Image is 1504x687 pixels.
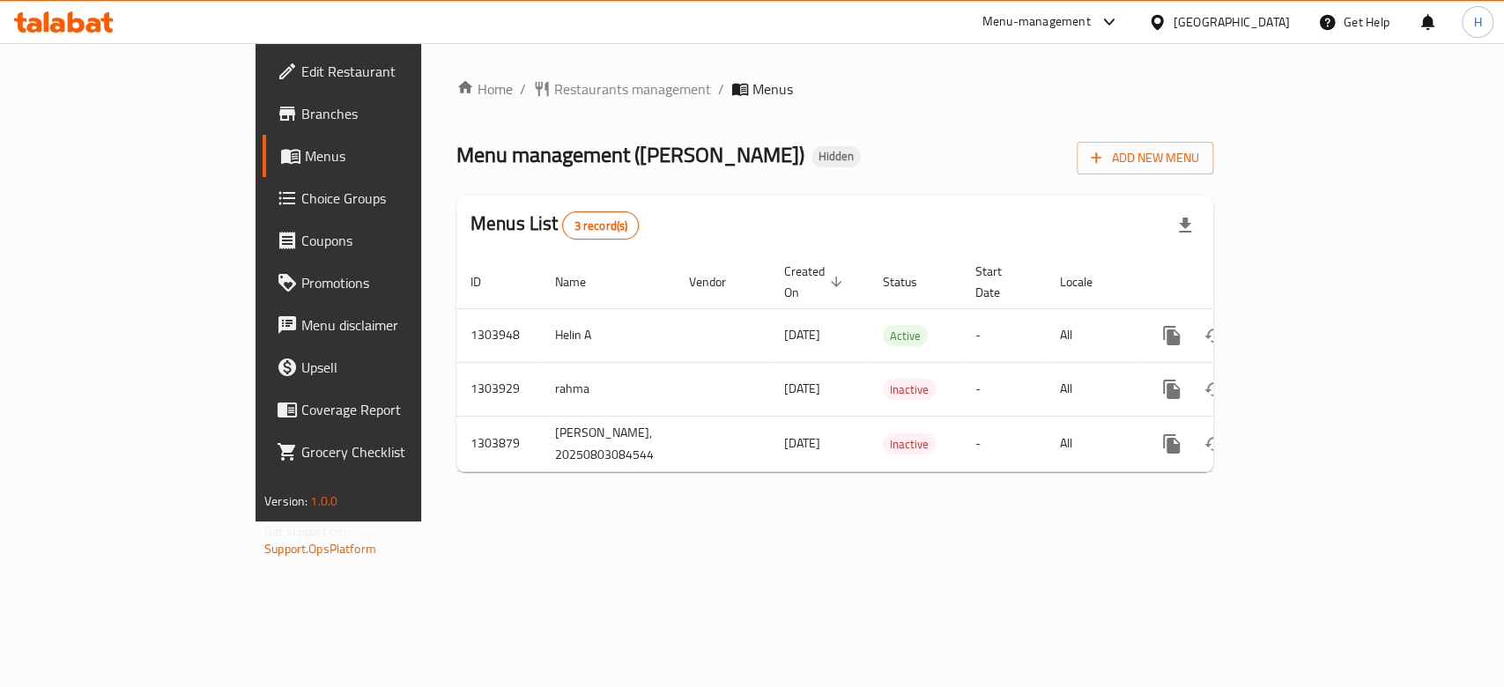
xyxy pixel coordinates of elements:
span: Menu disclaimer [301,314,493,336]
td: rahma [541,362,675,416]
div: [GEOGRAPHIC_DATA] [1174,12,1290,32]
span: Get support on: [264,520,345,543]
div: Total records count [562,211,639,240]
span: Active [883,326,928,346]
span: Grocery Checklist [301,441,493,462]
button: Change Status [1193,368,1235,410]
span: Add New Menu [1091,147,1199,169]
span: 1.0.0 [310,490,337,513]
div: Active [883,325,928,346]
a: Upsell [263,346,507,388]
a: Menu disclaimer [263,304,507,346]
td: All [1046,416,1137,471]
span: Version: [264,490,307,513]
span: Restaurants management [554,78,711,100]
button: more [1151,368,1193,410]
a: Menus [263,135,507,177]
div: Inactive [883,379,936,400]
span: Inactive [883,434,936,454]
a: Edit Restaurant [263,50,507,92]
span: Choice Groups [301,188,493,209]
span: Promotions [301,272,493,293]
td: - [961,416,1046,471]
span: [DATE] [784,432,820,454]
a: Coverage Report [263,388,507,431]
span: Status [883,271,940,292]
td: Helin A [541,308,675,362]
div: Inactive [883,433,936,454]
div: Export file [1164,204,1206,247]
a: Branches [263,92,507,135]
div: Hidden [811,146,861,167]
a: Promotions [263,262,507,304]
span: Branches [301,103,493,124]
table: enhanced table [456,255,1334,472]
span: Edit Restaurant [301,61,493,82]
td: All [1046,362,1137,416]
a: Grocery Checklist [263,431,507,473]
li: / [520,78,526,100]
span: H [1473,12,1481,32]
span: Hidden [811,149,861,164]
button: Change Status [1193,314,1235,357]
a: Choice Groups [263,177,507,219]
span: ID [470,271,504,292]
span: Upsell [301,357,493,378]
span: 3 record(s) [563,218,638,234]
span: Coverage Report [301,399,493,420]
button: more [1151,423,1193,465]
h2: Menus List [470,211,639,240]
nav: breadcrumb [456,78,1213,100]
th: Actions [1137,255,1334,309]
li: / [718,78,724,100]
button: Change Status [1193,423,1235,465]
td: [PERSON_NAME], 20250803084544 [541,416,675,471]
span: Created On [784,261,848,303]
span: Name [555,271,609,292]
span: [DATE] [784,377,820,400]
button: more [1151,314,1193,357]
td: All [1046,308,1137,362]
span: [DATE] [784,323,820,346]
a: Support.OpsPlatform [264,537,376,560]
a: Restaurants management [533,78,711,100]
td: - [961,308,1046,362]
span: Start Date [975,261,1025,303]
span: Menu management ( [PERSON_NAME] ) [456,135,804,174]
div: Menu-management [982,11,1091,33]
button: Add New Menu [1077,142,1213,174]
span: Vendor [689,271,749,292]
span: Coupons [301,230,493,251]
span: Inactive [883,380,936,400]
span: Locale [1060,271,1115,292]
td: - [961,362,1046,416]
span: Menus [305,145,493,166]
span: Menus [752,78,793,100]
a: Coupons [263,219,507,262]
